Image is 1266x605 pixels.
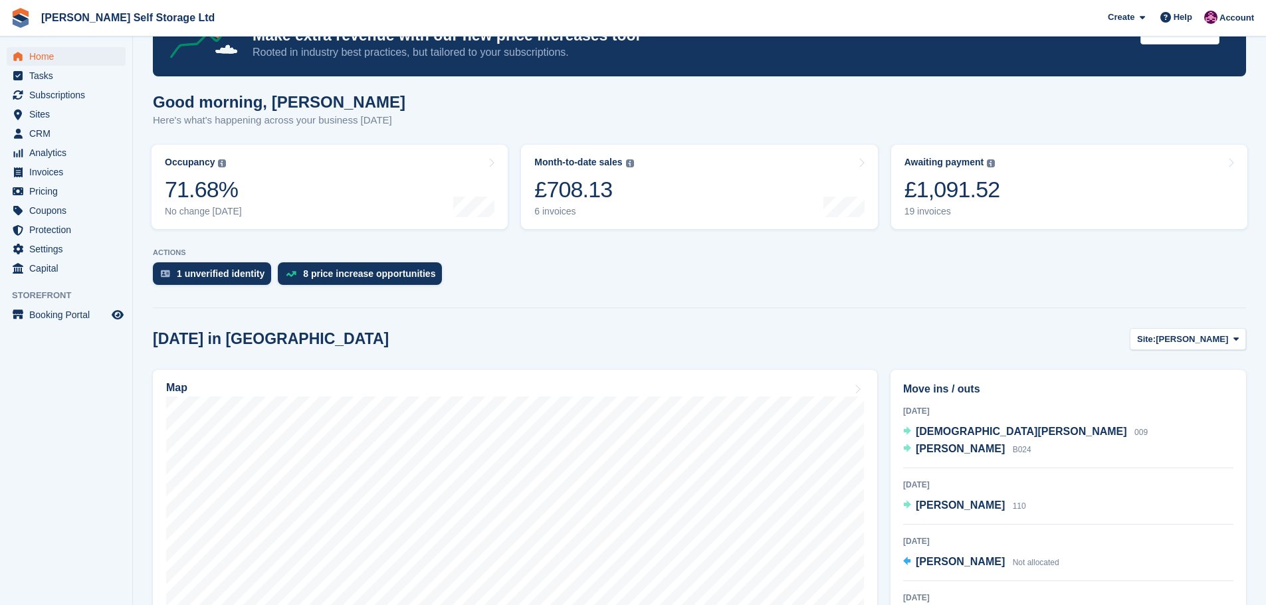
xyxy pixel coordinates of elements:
a: [PERSON_NAME] Self Storage Ltd [36,7,220,29]
span: B024 [1013,445,1031,454]
a: menu [7,220,126,239]
span: 110 [1013,501,1026,511]
div: £1,091.52 [904,176,1000,203]
span: Create [1108,11,1134,24]
span: Settings [29,240,109,258]
div: [DATE] [903,592,1233,604]
img: icon-info-grey-7440780725fd019a000dd9b08b2336e03edf1995a4989e88bcd33f0948082b44.svg [626,159,634,167]
a: menu [7,47,126,66]
a: Month-to-date sales £708.13 6 invoices [521,145,877,229]
div: 71.68% [165,176,242,203]
span: Subscriptions [29,86,109,104]
a: menu [7,86,126,104]
a: menu [7,259,126,278]
button: Site: [PERSON_NAME] [1130,328,1246,350]
a: 8 price increase opportunities [278,262,449,292]
h1: Good morning, [PERSON_NAME] [153,93,405,111]
img: Lydia Wild [1204,11,1217,24]
p: Rooted in industry best practices, but tailored to your subscriptions. [253,45,1130,60]
p: Here's what's happening across your business [DATE] [153,113,405,128]
span: Protection [29,220,109,239]
img: stora-icon-8386f47178a22dfd0bd8f6a31ec36ba5ce8667c1dd55bd0f319d3a0aa187defe.svg [11,8,31,28]
span: Help [1174,11,1192,24]
div: Month-to-date sales [534,157,622,168]
span: Capital [29,259,109,278]
a: Preview store [110,307,126,323]
a: [DEMOGRAPHIC_DATA][PERSON_NAME] 009 [903,424,1148,441]
span: Storefront [12,289,132,302]
a: menu [7,240,126,258]
h2: Move ins / outs [903,381,1233,397]
div: [DATE] [903,405,1233,417]
h2: [DATE] in [GEOGRAPHIC_DATA] [153,330,389,348]
div: [DATE] [903,535,1233,547]
a: Occupancy 71.68% No change [DATE] [152,145,508,229]
span: Pricing [29,182,109,201]
span: Not allocated [1013,558,1059,567]
span: [PERSON_NAME] [916,499,1005,511]
span: Home [29,47,109,66]
span: Booking Portal [29,305,109,324]
a: [PERSON_NAME] B024 [903,441,1031,458]
div: Awaiting payment [904,157,984,168]
div: £708.13 [534,176,633,203]
div: Occupancy [165,157,215,168]
span: [DEMOGRAPHIC_DATA][PERSON_NAME] [916,426,1127,437]
img: icon-info-grey-7440780725fd019a000dd9b08b2336e03edf1995a4989e88bcd33f0948082b44.svg [987,159,995,167]
span: Tasks [29,66,109,85]
div: 1 unverified identity [177,268,264,279]
a: menu [7,305,126,324]
h2: Map [166,382,187,394]
span: [PERSON_NAME] [916,556,1005,567]
a: menu [7,143,126,162]
span: [PERSON_NAME] [916,443,1005,454]
a: 1 unverified identity [153,262,278,292]
span: Sites [29,105,109,124]
div: [DATE] [903,479,1233,491]
a: menu [7,201,126,220]
span: Account [1219,11,1254,25]
img: price_increase_opportunities-93ffe204e8149a01c8c9dc8f82e8f89637d9d84a8eef4429ea346261dce0b2c0.svg [286,271,296,277]
span: Analytics [29,143,109,162]
a: [PERSON_NAME] Not allocated [903,554,1059,571]
span: Invoices [29,163,109,181]
p: ACTIONS [153,248,1246,257]
a: menu [7,182,126,201]
img: verify_identity-adf6edd0f0f0b5bbfe63781bf79b02c33cf7c696d77639b501bdc392416b5a36.svg [161,270,170,278]
div: No change [DATE] [165,206,242,217]
a: menu [7,105,126,124]
span: [PERSON_NAME] [1156,333,1228,346]
a: menu [7,124,126,143]
a: menu [7,66,126,85]
a: menu [7,163,126,181]
div: 19 invoices [904,206,1000,217]
div: 8 price increase opportunities [303,268,435,279]
span: Coupons [29,201,109,220]
a: Awaiting payment £1,091.52 19 invoices [891,145,1247,229]
span: 009 [1134,428,1148,437]
div: 6 invoices [534,206,633,217]
span: Site: [1137,333,1156,346]
img: icon-info-grey-7440780725fd019a000dd9b08b2336e03edf1995a4989e88bcd33f0948082b44.svg [218,159,226,167]
a: [PERSON_NAME] 110 [903,497,1026,515]
span: CRM [29,124,109,143]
